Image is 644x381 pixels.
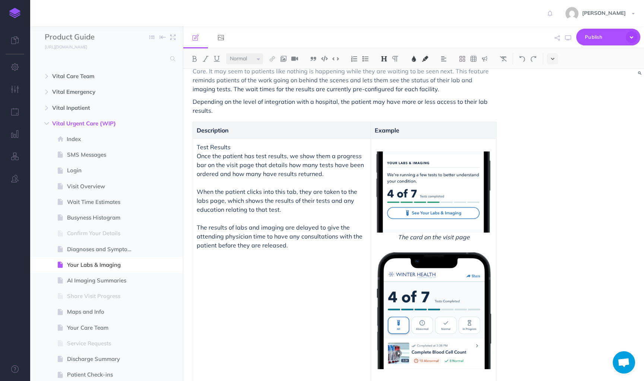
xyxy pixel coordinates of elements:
span: Index [67,135,138,144]
span: [PERSON_NAME] [578,10,629,16]
img: Ordered list button [351,56,358,62]
img: Redo [530,56,537,62]
span: Your Care Team [67,323,138,332]
a: Open chat [613,351,635,374]
span: Maps and Info [67,307,138,316]
span: Vital Urgent Care {WIP} [52,119,129,128]
a: [URL][DOMAIN_NAME] [30,43,95,50]
span: Discharge Summary [67,355,138,364]
img: Add image button [280,56,287,62]
input: Documentation Name [45,32,132,43]
span: Once the patient has test results, we show them a progress bar on the visit page that details how... [197,152,365,213]
img: Undo [519,56,526,62]
span: Diagnoses and Symptom Video Education [67,245,138,254]
img: moo2eXbq5Twzi0w0ngLL.png [375,151,492,233]
span: AI Imaging Summaries [67,276,138,285]
span: Visit Overview [67,182,138,191]
small: [URL][DOMAIN_NAME] [45,44,87,49]
button: Publish [576,29,640,45]
img: Text background color button [422,56,428,62]
img: Link button [269,56,276,62]
img: Clear styles button [500,56,507,62]
span: The card on the visit page [375,233,492,241]
img: Create table button [470,56,477,62]
img: Alignment dropdown menu button [440,56,447,62]
img: Text color button [410,56,417,62]
img: Add video button [291,56,298,62]
span: Test Results [197,143,231,151]
img: Underline button [213,56,220,62]
span: Service Requests [67,339,138,348]
input: Search [45,52,166,65]
span: Example [375,127,399,134]
img: Bold button [191,56,198,62]
span: Login [67,166,138,175]
span: Publish [585,31,622,43]
img: 5da3de2ef7f569c4e7af1a906648a0de.jpg [565,7,578,20]
span: Vital Inpatient [52,103,129,112]
img: Blockquote button [310,56,317,62]
span: Busyness Histogram [67,213,138,222]
span: Description [197,127,229,134]
img: Paragraph button [392,56,399,62]
img: Code block button [321,56,328,61]
img: Unordered list button [362,56,369,62]
img: Inline code button [332,56,339,61]
span: Wait Time Estimates [67,198,138,206]
span: Vital Care Team [52,72,129,81]
span: SMS Messages [67,150,138,159]
span: Vital Emergency [52,87,129,96]
span: Patient Check-ins [67,370,138,379]
span: Your Labs & Imaging [67,260,138,269]
span: Share Visit Progress [67,292,138,301]
img: Callout dropdown menu button [481,56,488,62]
img: Headings dropdown button [381,56,387,62]
span: The results of labs and imaging are delayed to give the attending physician time to have any cons... [197,224,364,249]
img: Italic button [202,56,209,62]
img: logo-mark.svg [9,8,20,18]
img: dNVCahwKHuNsdkviIWrU.png [375,250,492,369]
span: Confirm Your Details [67,229,138,238]
span: Depending on the level of integration with a hospital, the patient may have more or less access t... [193,98,489,114]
